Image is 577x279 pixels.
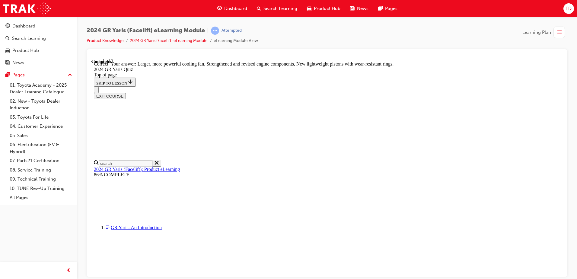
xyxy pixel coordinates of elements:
[222,28,242,34] div: Attempted
[212,2,252,15] a: guage-iconDashboard
[217,5,222,12] span: guage-icon
[12,59,24,66] div: News
[566,5,572,12] span: TD
[12,23,35,30] div: Dashboard
[2,69,75,81] button: Pages
[2,113,469,119] div: 86% COMPLETE
[224,5,247,12] span: Dashboard
[7,122,75,131] a: 04. Customer Experience
[7,184,75,193] a: 10. TUNE Rev-Up Training
[7,81,75,97] a: 01. Toyota Academy - 2025 Dealer Training Catalogue
[5,48,10,53] span: car-icon
[7,193,75,202] a: All Pages
[385,5,397,12] span: Pages
[2,57,75,69] a: News
[12,35,46,42] div: Search Learning
[207,27,209,34] span: |
[2,34,34,40] button: EXIT COURSE
[2,45,75,56] a: Product Hub
[130,38,208,43] a: 2024 GR Yaris (Facelift) eLearning Module
[61,101,70,108] button: Close search menu
[7,101,61,108] input: Search
[12,72,25,79] div: Pages
[357,5,368,12] span: News
[2,2,469,8] div: Correct. Your answer: Larger, more powerful cooling fan, Strengthened and revised engine componen...
[378,5,383,12] span: pages-icon
[2,8,469,13] div: 2024 GR Yaris Quiz
[5,36,10,41] span: search-icon
[12,47,39,54] div: Product Hub
[2,13,469,19] div: Top of page
[7,165,75,175] a: 08. Service Training
[252,2,302,15] a: search-iconSearch Learning
[87,27,205,34] span: 2024 GR Yaris (Facelift) eLearning Module
[2,19,75,69] button: DashboardSearch LearningProduct HubNews
[7,156,75,165] a: 07. Parts21 Certification
[7,97,75,113] a: 02. New - Toyota Dealer Induction
[5,22,42,27] span: SKIP TO LESSON
[5,60,10,66] span: news-icon
[307,5,311,12] span: car-icon
[522,27,567,38] button: Learning Plan
[302,2,345,15] a: car-iconProduct Hub
[2,108,88,113] a: 2024 GR Yaris (Facelift): Product eLearning
[263,5,297,12] span: Search Learning
[7,113,75,122] a: 03. Toyota For Life
[373,2,402,15] a: pages-iconPages
[557,29,562,36] span: list-icon
[2,21,75,32] a: Dashboard
[5,24,10,29] span: guage-icon
[7,140,75,156] a: 06. Electrification (EV & Hybrid)
[87,38,124,43] a: Product Knowledge
[345,2,373,15] a: news-iconNews
[522,29,551,36] span: Learning Plan
[2,19,44,28] button: SKIP TO LESSON
[563,3,574,14] button: TD
[5,72,10,78] span: pages-icon
[211,27,219,35] span: learningRecordVerb_ATTEMPT-icon
[7,175,75,184] a: 09. Technical Training
[314,5,340,12] span: Product Hub
[68,71,72,79] span: up-icon
[66,267,71,274] span: prev-icon
[214,37,258,44] li: eLearning Module View
[257,5,261,12] span: search-icon
[2,28,7,34] button: Close navigation menu
[3,2,51,15] img: Trak
[7,131,75,140] a: 05. Sales
[2,33,75,44] a: Search Learning
[350,5,355,12] span: news-icon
